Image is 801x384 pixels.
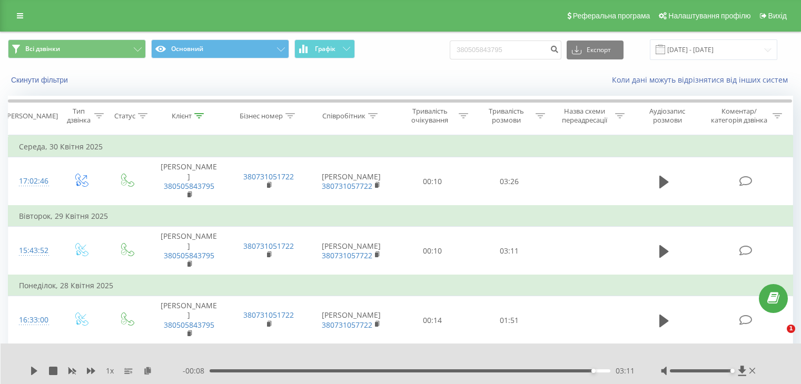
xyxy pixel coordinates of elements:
div: Аудіозапис розмови [637,107,698,125]
td: [PERSON_NAME] [309,157,394,206]
td: [PERSON_NAME] [149,157,229,206]
a: 380731057722 [322,250,372,260]
span: Реферальна програма [573,12,650,20]
td: [PERSON_NAME] [309,296,394,345]
div: Accessibility label [591,369,596,373]
td: Вівторок, 29 Квітня 2025 [8,206,793,227]
span: 1 [787,325,795,333]
div: Тривалість очікування [404,107,457,125]
button: Всі дзвінки [8,39,146,58]
td: [PERSON_NAME] [309,227,394,275]
div: 17:02:46 [19,171,47,191]
div: 15:43:52 [19,240,47,261]
div: Тип дзвінка [66,107,91,125]
a: 380505843795 [164,250,214,260]
td: [PERSON_NAME] [149,296,229,345]
span: 03:11 [616,366,635,376]
button: Основний [151,39,289,58]
span: Всі дзвінки [25,45,60,53]
div: [PERSON_NAME] [5,112,58,120]
td: Понеділок, 28 Квітня 2025 [8,275,793,296]
iframe: Intercom live chat [765,325,790,350]
div: Бізнес номер [240,112,283,120]
td: 00:10 [394,157,471,206]
a: 380731051722 [243,241,294,251]
div: Тривалість розмови [480,107,533,125]
div: Співробітник [322,112,365,120]
a: 380731051722 [243,310,294,320]
a: 380505843795 [164,181,214,191]
span: - 00:08 [183,366,210,376]
div: Назва схеми переадресації [557,107,612,125]
span: 1 x [106,366,114,376]
button: Графік [294,39,355,58]
td: 01:51 [471,296,547,345]
div: Статус [114,112,135,120]
td: 00:14 [394,296,471,345]
a: 380731051722 [243,171,294,181]
input: Пошук за номером [450,41,561,59]
td: 00:10 [394,227,471,275]
a: Коли дані можуть відрізнятися вiд інших систем [612,75,793,85]
span: Налаштування профілю [668,12,750,20]
a: 380731057722 [322,181,372,191]
a: 380505843795 [164,320,214,330]
span: Графік [315,45,335,53]
div: Accessibility label [730,369,734,373]
a: 380731057722 [322,320,372,330]
span: Вихід [768,12,787,20]
td: [PERSON_NAME] [149,227,229,275]
div: Клієнт [172,112,192,120]
td: 03:26 [471,157,547,206]
div: 16:33:00 [19,310,47,330]
td: 03:11 [471,227,547,275]
button: Скинути фільтри [8,75,73,85]
div: Коментар/категорія дзвінка [708,107,770,125]
td: Середа, 30 Квітня 2025 [8,136,793,157]
button: Експорт [567,41,624,59]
